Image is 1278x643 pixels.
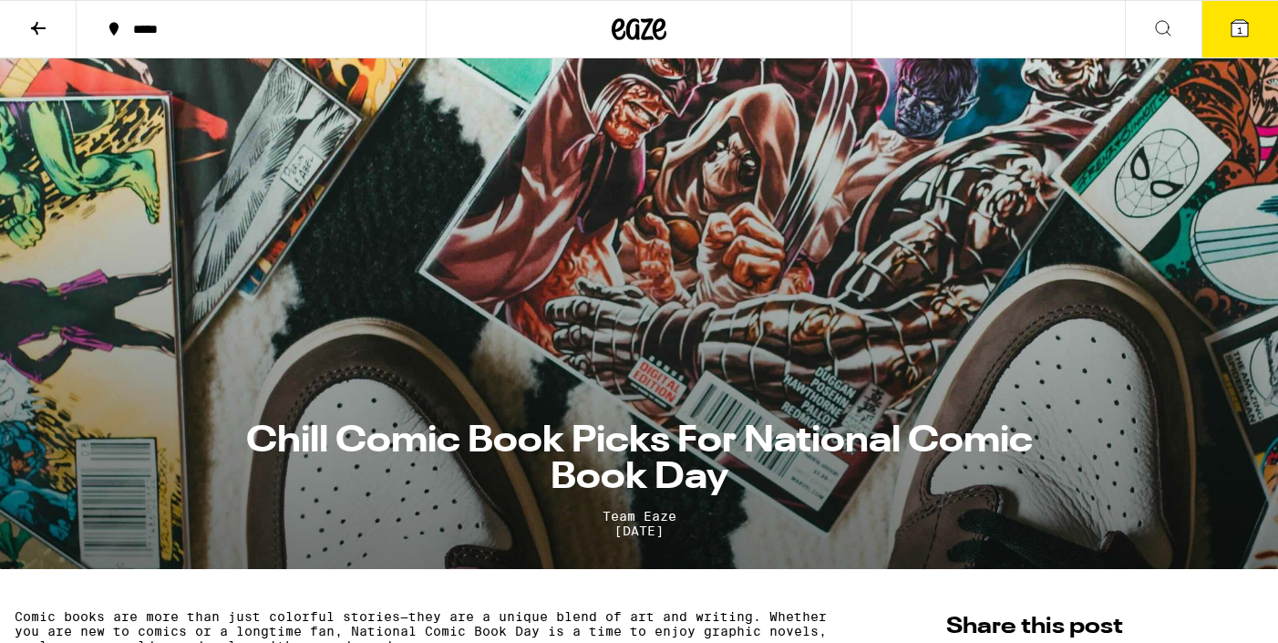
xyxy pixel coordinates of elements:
[209,423,1069,496] h1: Chill Comic Book Picks For National Comic Book Day
[1237,25,1242,36] span: 1
[1201,1,1278,57] button: 1
[946,616,1252,638] h2: Share this post
[209,509,1069,524] span: Team Eaze
[209,524,1069,538] span: [DATE]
